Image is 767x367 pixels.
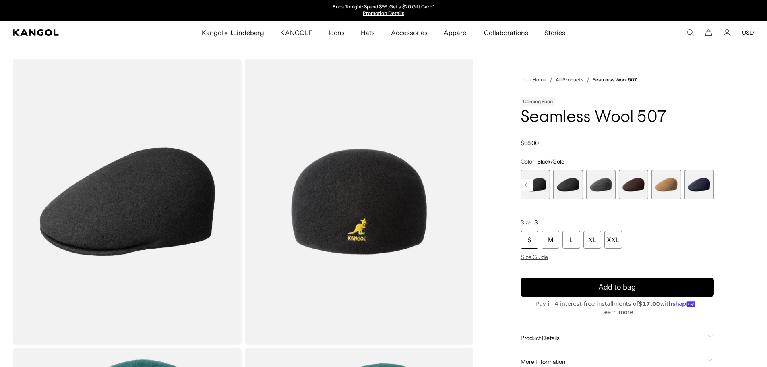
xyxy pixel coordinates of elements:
a: Collaborations [476,21,536,44]
label: Dark Flannel [586,170,615,199]
span: Accessories [391,21,428,44]
label: Dark Blue [684,170,714,199]
div: L [562,231,580,249]
span: $68.00 [521,139,539,147]
a: Stories [536,21,573,44]
li: / [546,75,552,85]
span: Black/Gold [537,158,564,165]
h1: Seamless Wool 507 [521,109,714,126]
p: Ends Tonight: Spend $99, Get a $20 Gift Card* [333,4,434,10]
div: S [521,231,538,249]
button: Add to bag [521,278,714,297]
a: KANGOLF [272,21,320,44]
nav: breadcrumbs [521,75,714,85]
div: 1 of 2 [301,4,467,17]
span: KANGOLF [280,21,312,44]
div: 7 of 9 [619,170,648,199]
span: More Information [521,358,704,365]
span: Add to bag [598,282,636,293]
a: Seamless Wool 507 [593,77,637,83]
div: 5 of 9 [553,170,583,199]
label: Black [553,170,583,199]
img: color-black-gold [245,59,473,345]
button: Cart [705,29,712,36]
div: 4 of 9 [521,170,550,199]
a: Promotion Details [363,10,404,16]
span: Kangol x J.Lindeberg [202,21,265,44]
div: 9 of 9 [684,170,714,199]
div: Coming Soon [521,97,555,106]
slideshow-component: Announcement bar [301,4,467,17]
a: Kangol x J.Lindeberg [194,21,273,44]
a: Home [524,76,546,83]
label: Espresso [619,170,648,199]
a: Accessories [383,21,436,44]
a: Kangol [13,29,133,36]
span: Stories [544,21,565,44]
span: Apparel [444,21,468,44]
span: Size [521,219,531,226]
a: Account [724,29,731,36]
summary: Search here [686,29,694,36]
span: Hats [361,21,375,44]
div: 8 of 9 [651,170,681,199]
span: Icons [329,21,345,44]
label: Wood [651,170,681,199]
div: M [542,231,559,249]
span: Collaborations [484,21,528,44]
span: Color [521,158,534,165]
span: Size Guide [521,253,548,261]
a: Hats [353,21,383,44]
span: Home [531,77,546,83]
a: Apparel [436,21,476,44]
span: Product Details [521,334,704,342]
a: All Products [556,77,583,83]
div: Announcement [301,4,467,17]
img: color-black-gold [13,59,242,345]
li: / [583,75,589,85]
label: Black/Gold [521,170,550,199]
a: Icons [320,21,353,44]
div: 6 of 9 [586,170,615,199]
div: XL [583,231,601,249]
span: S [534,219,538,226]
div: XXL [604,231,622,249]
button: USD [742,29,754,36]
